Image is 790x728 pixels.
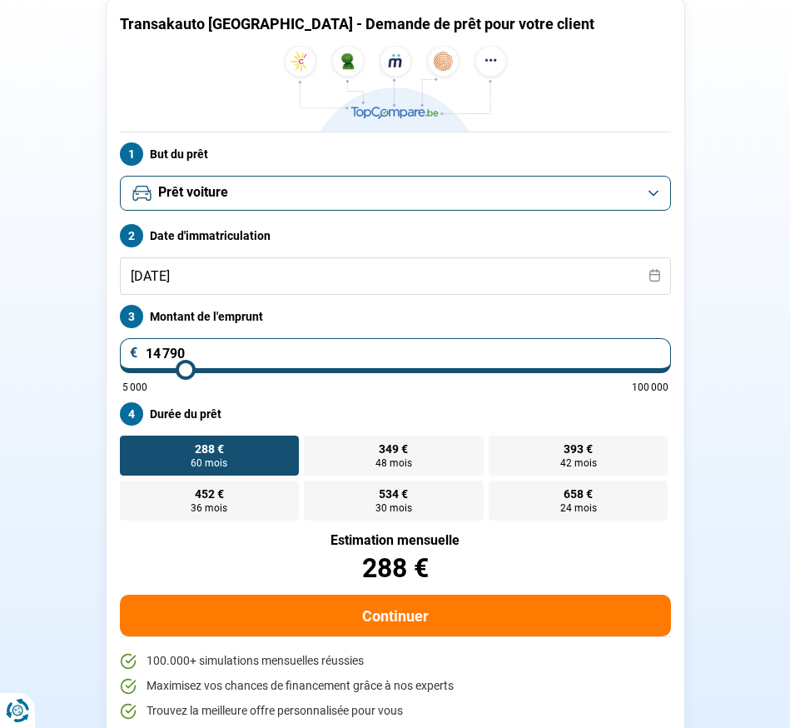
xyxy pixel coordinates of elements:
li: Maximisez vos chances de financement grâce à nos experts [120,678,671,695]
span: 534 € [379,488,408,500]
span: 24 mois [560,503,597,513]
label: Montant de l'emprunt [120,305,671,328]
span: 349 € [379,443,408,455]
span: 30 mois [375,503,412,513]
img: TopCompare.be [279,46,512,132]
label: Date d'immatriculation [120,224,671,247]
span: 658 € [564,488,593,500]
span: 48 mois [375,458,412,468]
span: 288 € [195,443,224,455]
button: Continuer [120,595,671,636]
li: 100.000+ simulations mensuelles réussies [120,653,671,670]
span: 42 mois [560,458,597,468]
div: 288 € [120,555,671,581]
button: Prêt voiture [120,176,671,211]
span: 452 € [195,488,224,500]
span: 5 000 [122,382,147,392]
h1: Transakauto [GEOGRAPHIC_DATA] - Demande de prêt pour votre client [120,15,671,33]
span: 60 mois [191,458,227,468]
label: But du prêt [120,142,671,166]
span: 36 mois [191,503,227,513]
span: 100 000 [632,382,668,392]
span: Prêt voiture [158,183,228,202]
span: € [130,347,138,360]
div: Estimation mensuelle [120,534,671,547]
span: 393 € [564,443,593,455]
label: Durée du prêt [120,402,671,426]
input: jj/mm/aaaa [120,257,671,295]
li: Trouvez la meilleure offre personnalisée pour vous [120,703,671,720]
